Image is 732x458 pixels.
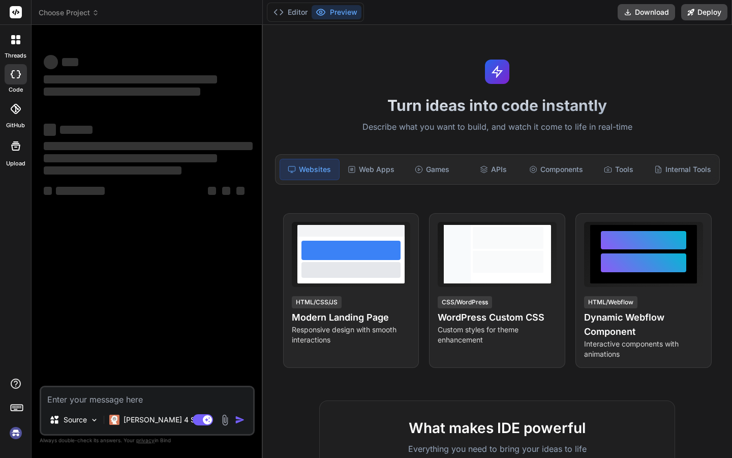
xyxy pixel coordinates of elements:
[44,55,58,69] span: ‌
[236,187,245,195] span: ‌
[208,187,216,195] span: ‌
[584,310,703,339] h4: Dynamic Webflow Component
[403,159,462,180] div: Games
[44,88,200,96] span: ‌
[342,159,401,180] div: Web Apps
[136,437,155,443] span: privacy
[438,310,557,325] h4: WordPress Custom CSS
[39,8,99,18] span: Choose Project
[269,121,726,134] p: Describe what you want to build, and watch it come to life in real-time
[7,424,24,442] img: signin
[589,159,648,180] div: Tools
[60,126,93,134] span: ‌
[44,75,217,83] span: ‌
[269,96,726,114] h1: Turn ideas into code instantly
[222,187,230,195] span: ‌
[438,325,557,345] p: Custom styles for theme enhancement
[62,58,78,66] span: ‌
[235,415,245,425] img: icon
[336,443,658,455] p: Everything you need to bring your ideas to life
[44,187,52,195] span: ‌
[44,166,181,175] span: ‌
[269,5,312,19] button: Editor
[56,187,105,195] span: ‌
[5,51,26,60] label: threads
[292,325,411,345] p: Responsive design with smooth interactions
[44,154,217,162] span: ‌
[681,4,727,20] button: Deploy
[336,417,658,439] h2: What makes IDE powerful
[40,436,255,445] p: Always double-check its answers. Your in Bind
[9,85,23,94] label: code
[525,159,587,180] div: Components
[6,121,25,130] label: GitHub
[618,4,675,20] button: Download
[584,339,703,359] p: Interactive components with animations
[292,296,342,308] div: HTML/CSS/JS
[6,159,25,168] label: Upload
[90,416,99,424] img: Pick Models
[64,415,87,425] p: Source
[584,296,637,308] div: HTML/Webflow
[44,124,56,136] span: ‌
[280,159,340,180] div: Websites
[44,142,253,150] span: ‌
[109,415,119,425] img: Claude 4 Sonnet
[124,415,199,425] p: [PERSON_NAME] 4 S..
[438,296,492,308] div: CSS/WordPress
[219,414,231,426] img: attachment
[650,159,715,180] div: Internal Tools
[312,5,361,19] button: Preview
[464,159,523,180] div: APIs
[292,310,411,325] h4: Modern Landing Page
